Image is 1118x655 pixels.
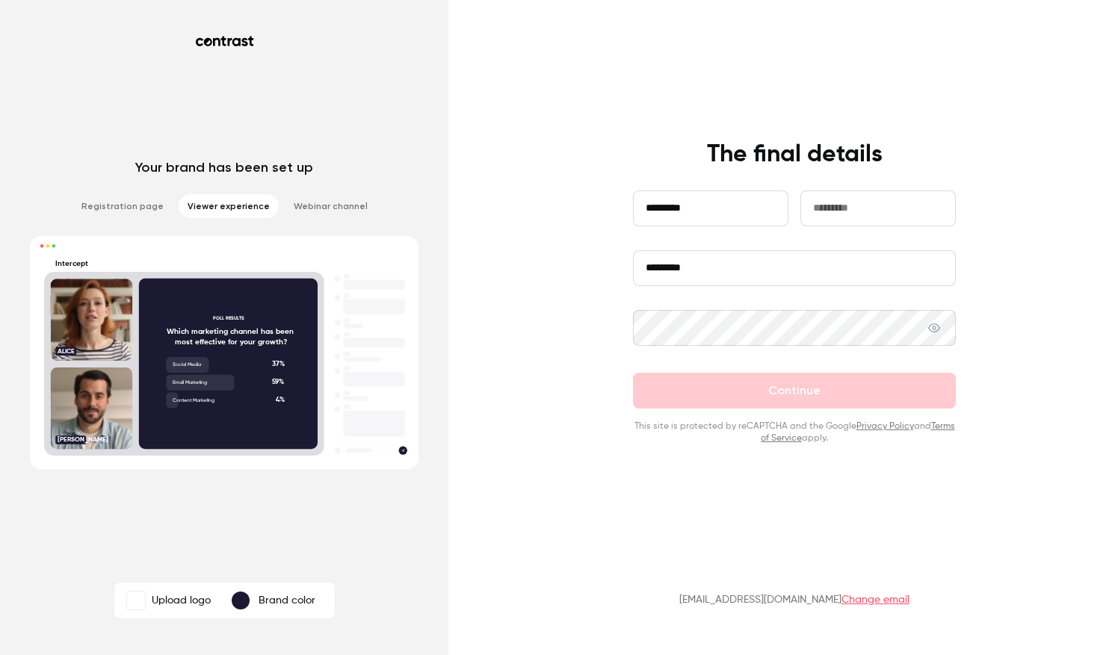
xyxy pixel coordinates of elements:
li: Webinar channel [285,194,377,218]
p: [EMAIL_ADDRESS][DOMAIN_NAME] [679,592,909,607]
h4: The final details [707,140,883,170]
p: Brand color [259,593,315,608]
a: Terms of Service [761,422,955,443]
label: InterceptUpload logo [117,586,220,615]
img: Intercept [127,592,145,609]
p: Your brand has been set up [135,158,313,176]
li: Registration page [72,194,173,218]
button: Brand color [220,586,332,615]
p: This site is protected by reCAPTCHA and the Google and apply. [633,420,956,444]
a: Privacy Policy [856,422,914,431]
a: Change email [841,595,909,605]
li: Viewer experience [179,194,279,218]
